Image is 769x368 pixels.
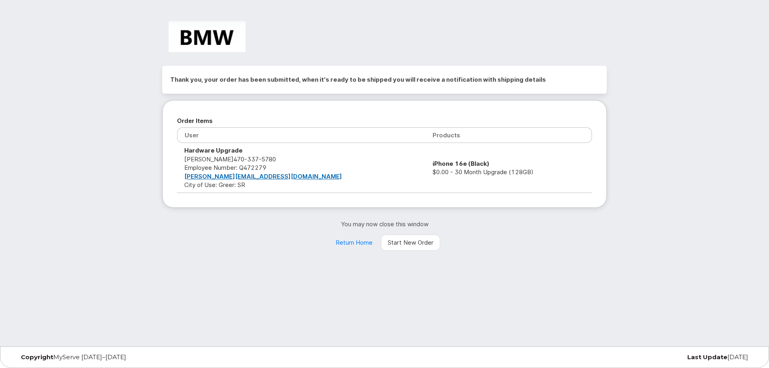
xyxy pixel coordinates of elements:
span: 5780 [259,155,276,163]
strong: iPhone 16e (Black) [433,160,489,167]
p: You may now close this window [162,220,607,228]
a: Return Home [329,235,379,251]
strong: Hardware Upgrade [184,147,243,154]
td: $0.00 - 30 Month Upgrade (128GB) [425,143,592,193]
th: User [177,127,425,143]
a: [PERSON_NAME][EMAIL_ADDRESS][DOMAIN_NAME] [184,173,342,180]
th: Products [425,127,592,143]
img: BMW Manufacturing Co LLC [169,21,246,52]
strong: Copyright [21,353,53,361]
h2: Thank you, your order has been submitted, when it's ready to be shipped you will receive a notifi... [170,74,599,86]
div: [DATE] [508,354,754,360]
h2: Order Items [177,115,592,127]
td: [PERSON_NAME] City of Use: Greer: SR [177,143,425,193]
div: MyServe [DATE]–[DATE] [15,354,261,360]
span: 470 [234,155,276,163]
a: Start New Order [381,235,440,251]
span: Employee Number: Q472279 [184,164,266,171]
span: 337 [244,155,259,163]
strong: Last Update [687,353,727,361]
